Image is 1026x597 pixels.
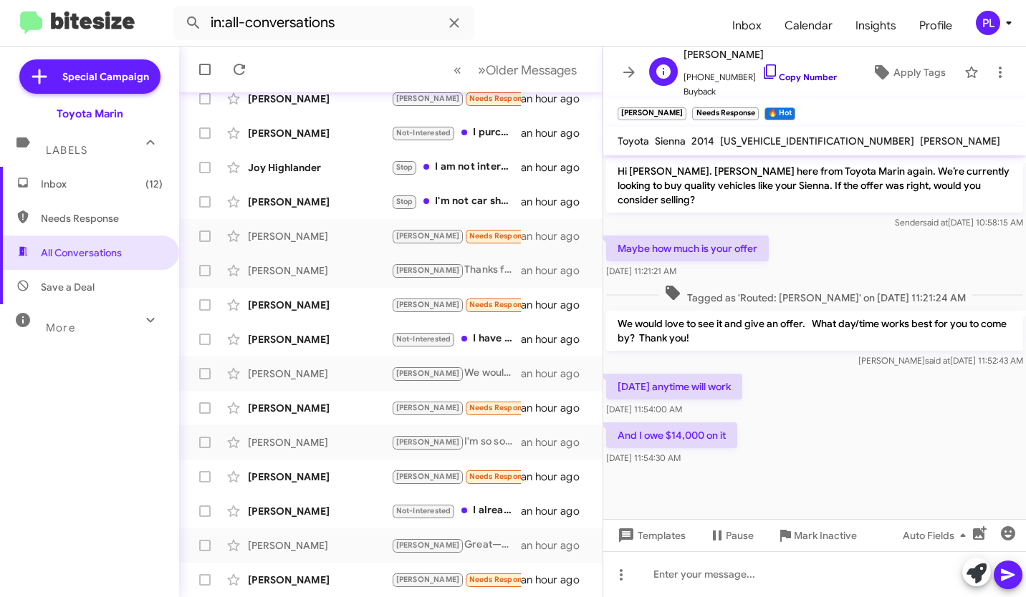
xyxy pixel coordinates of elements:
div: an hour ago [521,504,591,518]
div: I am not interested. Please stop contacting me. Thank you [391,159,521,175]
span: [DATE] 11:21:21 AM [606,266,676,276]
div: [PERSON_NAME] [248,263,391,278]
div: an hour ago [521,470,591,484]
span: Needs Response [469,472,530,481]
button: Apply Tags [859,59,957,85]
button: Auto Fields [891,523,983,548]
div: an hour ago [521,263,591,278]
span: Buyback [684,84,837,99]
span: Not-Interested [396,506,451,515]
span: Not-Interested [396,334,451,344]
div: Joy Highlander [248,160,391,175]
div: [PERSON_NAME] [248,332,391,346]
div: an hour ago [521,538,591,553]
button: Mark Inactive [765,523,868,548]
div: an hour ago [521,92,591,106]
span: [PERSON_NAME] [396,437,460,447]
span: [DATE] 11:54:00 AM [606,404,682,414]
nav: Page navigation example [446,55,585,84]
span: [PERSON_NAME] [396,403,460,412]
button: Next [469,55,585,84]
div: Hi im locking for toyota tacoma doble cab 4×4 2005 too 2015 [391,468,521,485]
div: I already purchased a car [391,503,521,519]
span: Sender [DATE] 10:58:15 AM [895,217,1023,228]
span: [PERSON_NAME] [396,540,460,550]
div: [PERSON_NAME] [248,470,391,484]
div: Great—happy to make an offer on your Tacoma. Can we schedule a quick inspection at the dealership... [391,537,521,553]
div: I have decided to go with another car. No need to check in about the rav4 anymore. Thanks [391,331,521,347]
a: Insights [844,5,908,47]
div: an hour ago [521,435,591,450]
span: Needs Response [469,403,530,412]
div: an hour ago [521,195,591,209]
span: [US_VEHICLE_IDENTIFICATION_NUMBER] [720,135,914,147]
div: [PERSON_NAME] [248,367,391,381]
div: I purchased a car. Thank you [391,125,521,141]
div: [PERSON_NAME] [248,126,391,140]
button: Templates [603,523,697,548]
div: Toyota Marin [57,107,123,121]
span: (12) [145,177,163,191]
p: We would love to see it and give an offer. What day/time works best for you to come by? Thank you! [606,311,1023,351]
span: Inbox [41,177,163,191]
span: Toyota [618,135,649,147]
div: [PERSON_NAME] [248,92,391,106]
span: Needs Response [469,575,530,584]
span: All Conversations [41,246,122,260]
div: an hour ago [521,229,591,243]
div: [PERSON_NAME] [248,504,391,518]
span: Labels [46,144,87,157]
button: Previous [445,55,470,84]
span: Special Campaign [62,69,149,84]
a: Inbox [721,5,773,47]
p: [DATE] anytime will work [606,374,742,399]
span: Needs Response [469,94,530,103]
div: I'm so sorry. Yes, please so I can reach out to him. Thank you [391,434,521,450]
span: [PERSON_NAME] [684,46,837,63]
a: Copy Number [762,72,837,82]
span: Auto Fields [903,523,972,548]
span: Needs Response [469,231,530,241]
span: 2014 [691,135,714,147]
div: an hour ago [521,126,591,140]
p: Hi [PERSON_NAME]. [PERSON_NAME] here from Toyota Marin again. We’re currently looking to buy qual... [606,158,1023,213]
div: an hour ago [521,160,591,175]
span: said at [925,355,950,366]
span: [PERSON_NAME] [396,231,460,241]
p: Maybe how much is your offer [606,236,769,261]
span: said at [923,217,948,228]
span: Mark Inactive [794,523,857,548]
p: And I owe $14,000 on it [606,422,737,448]
span: Pause [726,523,754,548]
button: PL [964,11,1010,35]
span: Older Messages [486,62,577,78]
span: Stop [396,197,413,206]
div: an hour ago [521,367,591,381]
div: an hour ago [521,401,591,415]
div: And I owe $14,000 on it [391,228,521,244]
a: Profile [908,5,964,47]
a: Calendar [773,5,844,47]
span: [PERSON_NAME] [396,300,460,309]
span: « [454,61,461,79]
div: [PERSON_NAME] [248,435,391,450]
div: Xle [391,399,521,416]
div: We would need to see the vehicle in person. What day/time works best for you to come by? [391,365,521,382]
span: [PERSON_NAME] [396,94,460,103]
input: Search [173,6,474,40]
div: [PERSON_NAME] [248,229,391,243]
div: [PERSON_NAME] [248,538,391,553]
div: [PERSON_NAME] [248,195,391,209]
div: [PERSON_NAME] [248,298,391,312]
span: [PERSON_NAME] [396,472,460,481]
span: Sienna [655,135,686,147]
span: [PERSON_NAME] [396,266,460,275]
div: Not interested any more thank you! [391,571,521,588]
span: Templates [615,523,686,548]
span: More [46,321,75,334]
small: 🔥 Hot [764,107,795,120]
